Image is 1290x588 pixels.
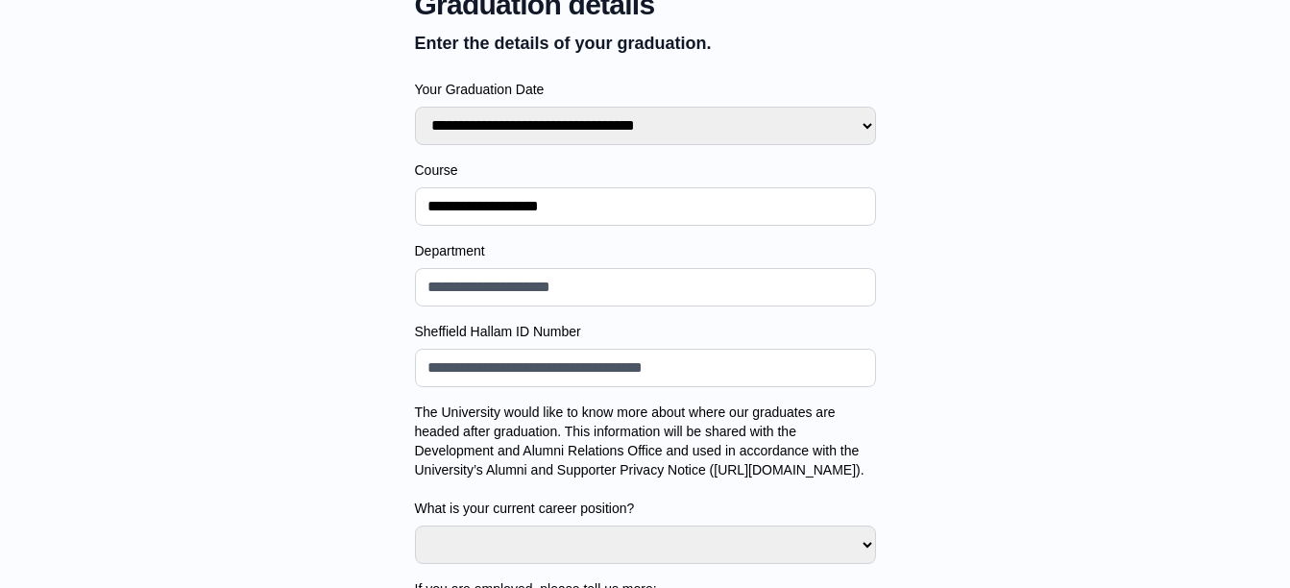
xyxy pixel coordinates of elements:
label: The University would like to know more about where our graduates are headed after graduation. Thi... [415,403,876,518]
label: Department [415,241,876,260]
label: Course [415,160,876,180]
label: Sheffield Hallam ID Number [415,322,876,341]
p: Enter the details of your graduation. [415,30,876,57]
label: Your Graduation Date [415,80,876,99]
